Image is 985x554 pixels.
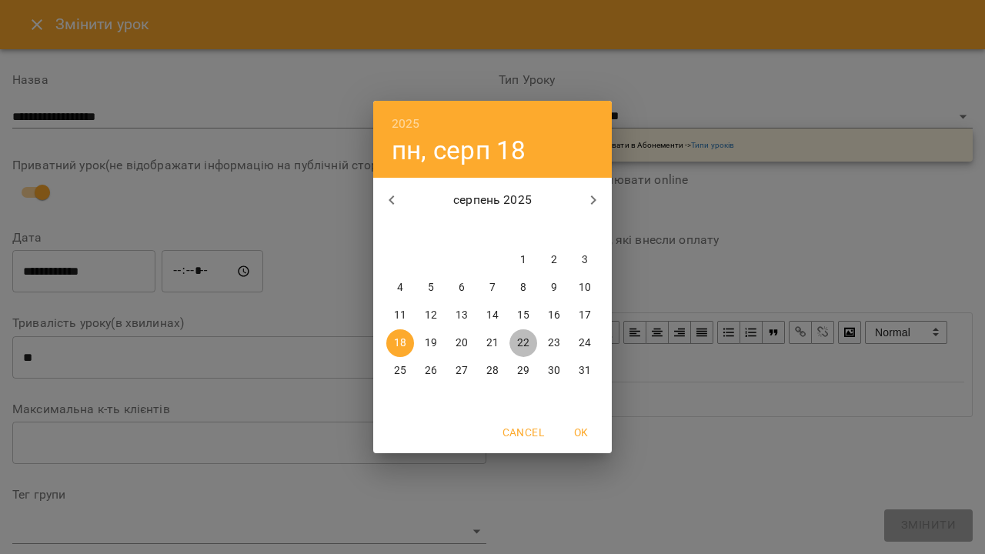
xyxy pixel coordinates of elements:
[571,223,599,239] span: нд
[540,357,568,385] button: 30
[548,308,560,323] p: 16
[579,335,591,351] p: 24
[397,280,403,295] p: 4
[448,357,476,385] button: 27
[551,280,557,295] p: 9
[456,308,468,323] p: 13
[417,274,445,302] button: 5
[486,363,499,379] p: 28
[425,308,437,323] p: 12
[571,329,599,357] button: 24
[428,280,434,295] p: 5
[479,329,506,357] button: 21
[479,302,506,329] button: 14
[540,329,568,357] button: 23
[410,191,576,209] p: серпень 2025
[548,335,560,351] p: 23
[571,357,599,385] button: 31
[394,335,406,351] p: 18
[503,423,544,442] span: Cancel
[517,335,529,351] p: 22
[425,363,437,379] p: 26
[517,308,529,323] p: 15
[540,246,568,274] button: 2
[509,302,537,329] button: 15
[479,223,506,239] span: чт
[571,246,599,274] button: 3
[394,363,406,379] p: 25
[386,223,414,239] span: пн
[417,302,445,329] button: 12
[479,274,506,302] button: 7
[489,280,496,295] p: 7
[417,329,445,357] button: 19
[448,274,476,302] button: 6
[509,223,537,239] span: пт
[459,280,465,295] p: 6
[448,223,476,239] span: ср
[496,419,550,446] button: Cancel
[579,308,591,323] p: 17
[563,423,599,442] span: OK
[392,135,526,166] button: пн, серп 18
[540,274,568,302] button: 9
[486,308,499,323] p: 14
[509,329,537,357] button: 22
[509,274,537,302] button: 8
[540,223,568,239] span: сб
[551,252,557,268] p: 2
[425,335,437,351] p: 19
[386,357,414,385] button: 25
[509,246,537,274] button: 1
[456,363,468,379] p: 27
[392,113,420,135] button: 2025
[386,274,414,302] button: 4
[456,335,468,351] p: 20
[540,302,568,329] button: 16
[386,329,414,357] button: 18
[417,357,445,385] button: 26
[582,252,588,268] p: 3
[448,329,476,357] button: 20
[556,419,606,446] button: OK
[520,280,526,295] p: 8
[571,302,599,329] button: 17
[386,302,414,329] button: 11
[579,280,591,295] p: 10
[517,363,529,379] p: 29
[479,357,506,385] button: 28
[417,223,445,239] span: вт
[486,335,499,351] p: 21
[509,357,537,385] button: 29
[548,363,560,379] p: 30
[571,274,599,302] button: 10
[520,252,526,268] p: 1
[579,363,591,379] p: 31
[448,302,476,329] button: 13
[394,308,406,323] p: 11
